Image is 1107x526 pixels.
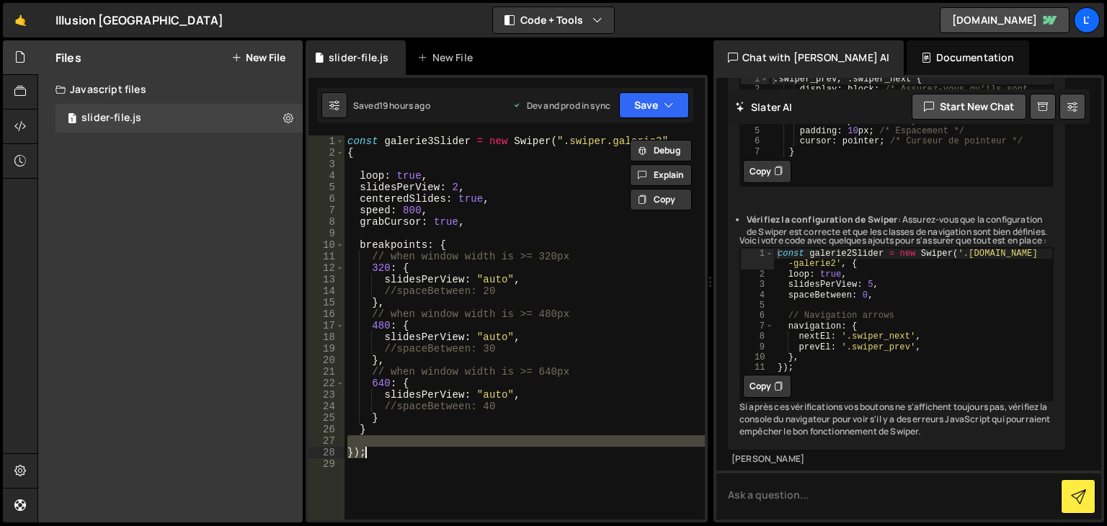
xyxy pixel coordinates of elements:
[741,137,769,147] div: 6
[741,321,774,331] div: 7
[907,40,1028,75] div: Documentation
[379,99,430,112] div: 19 hours ago
[308,458,344,470] div: 29
[308,308,344,320] div: 16
[308,331,344,343] div: 18
[743,160,791,183] button: Copy
[308,182,344,193] div: 5
[493,7,614,33] button: Code + Tools
[308,251,344,262] div: 11
[308,135,344,147] div: 1
[308,412,344,424] div: 25
[308,262,344,274] div: 12
[747,214,1054,239] li: : Assurez-vous que la configuration de Swiper est correcte et que les classes de navigation sont ...
[741,74,769,84] div: 1
[741,331,774,342] div: 8
[308,147,344,159] div: 2
[741,249,774,269] div: 1
[55,12,223,29] div: Illusion [GEOGRAPHIC_DATA]
[38,75,303,104] div: Javascript files
[713,40,904,75] div: Chat with [PERSON_NAME] AI
[940,7,1070,33] a: [DOMAIN_NAME]
[619,92,689,118] button: Save
[308,274,344,285] div: 13
[512,99,610,112] div: Dev and prod in sync
[308,424,344,435] div: 26
[741,269,774,279] div: 2
[741,352,774,362] div: 10
[743,375,791,398] button: Copy
[308,401,344,412] div: 24
[55,50,81,66] h2: Files
[308,228,344,239] div: 9
[308,320,344,331] div: 17
[308,285,344,297] div: 14
[308,216,344,228] div: 8
[630,140,692,161] button: Debug
[308,355,344,366] div: 20
[308,343,344,355] div: 19
[741,300,774,311] div: 5
[741,362,774,373] div: 11
[741,85,769,106] div: 2
[630,164,692,186] button: Explain
[329,50,388,65] div: slider-file.js
[308,170,344,182] div: 4
[630,189,692,210] button: Copy
[308,447,344,458] div: 28
[1074,7,1100,33] a: L'
[308,205,344,216] div: 7
[741,147,769,157] div: 7
[741,126,769,136] div: 5
[741,342,774,352] div: 9
[417,50,478,65] div: New File
[308,193,344,205] div: 6
[55,104,303,133] div: 16569/45286.js
[308,239,344,251] div: 10
[308,435,344,447] div: 27
[68,114,76,125] span: 1
[912,94,1026,120] button: Start new chat
[3,3,38,37] a: 🤙
[741,311,774,321] div: 6
[308,389,344,401] div: 23
[308,378,344,389] div: 22
[353,99,430,112] div: Saved
[308,366,344,378] div: 21
[732,453,1062,465] div: [PERSON_NAME]
[735,100,793,114] h2: Slater AI
[747,213,898,226] strong: Vérifiez la configuration de Swiper
[741,280,774,290] div: 3
[231,52,285,63] button: New File
[308,159,344,170] div: 3
[741,290,774,300] div: 4
[81,112,141,125] div: slider-file.js
[308,297,344,308] div: 15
